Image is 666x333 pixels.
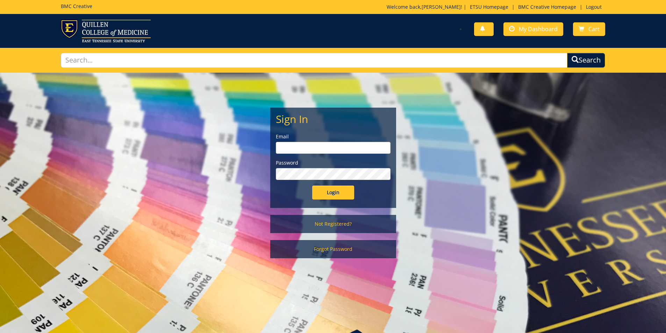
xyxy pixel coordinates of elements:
[567,53,605,68] button: Search
[387,3,605,10] p: Welcome back, ! | | |
[270,240,396,258] a: Forgot Password
[466,3,512,10] a: ETSU Homepage
[582,3,605,10] a: Logout
[61,53,568,68] input: Search...
[515,3,580,10] a: BMC Creative Homepage
[276,133,391,140] label: Email
[270,215,396,233] a: Not Registered?
[61,3,92,9] h5: BMC Creative
[573,22,605,36] a: Cart
[276,159,391,166] label: Password
[519,25,558,33] span: My Dashboard
[422,3,461,10] a: [PERSON_NAME]
[312,186,354,200] input: Login
[276,113,391,125] h2: Sign In
[61,20,151,42] img: ETSU logo
[503,22,563,36] a: My Dashboard
[588,25,600,33] span: Cart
